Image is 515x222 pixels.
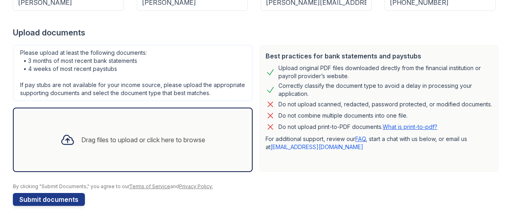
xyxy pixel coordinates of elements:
a: Privacy Policy. [179,183,213,189]
div: Do not combine multiple documents into one file. [278,111,408,120]
div: Do not upload scanned, redacted, password protected, or modified documents. [278,100,492,109]
button: Submit documents [13,193,85,206]
a: [EMAIL_ADDRESS][DOMAIN_NAME] [270,143,363,150]
a: What is print-to-pdf? [383,123,437,130]
div: Drag files to upload or click here to browse [81,135,205,145]
div: Correctly classify the document type to avoid a delay in processing your application. [278,82,492,98]
p: For additional support, review our , start a chat with us below, or email us at [266,135,492,151]
a: Terms of Service [129,183,170,189]
div: Upload original PDF files downloaded directly from the financial institution or payroll provider’... [278,64,492,80]
div: By clicking "Submit Documents," you agree to our and [13,183,502,190]
a: FAQ [355,135,366,142]
div: Upload documents [13,27,502,38]
div: Please upload at least the following documents: • 3 months of most recent bank statements • 4 wee... [13,45,253,101]
div: Best practices for bank statements and paystubs [266,51,492,61]
p: Do not upload print-to-PDF documents. [278,123,437,131]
